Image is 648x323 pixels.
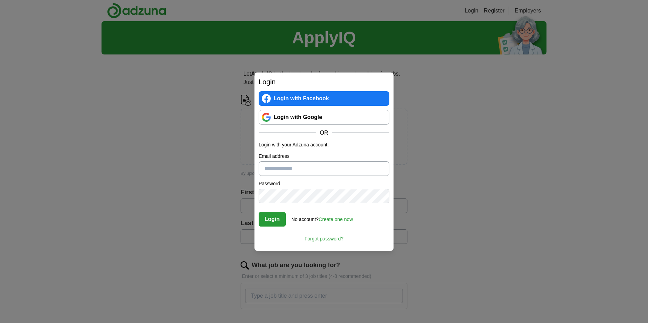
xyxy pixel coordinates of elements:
span: OR [316,129,332,137]
label: Email address [259,153,389,160]
p: Login with your Adzuna account: [259,141,389,148]
label: Password [259,180,389,187]
a: Login with Google [259,110,389,125]
div: No account? [291,212,353,223]
a: Login with Facebook [259,91,389,106]
a: Create one now [319,216,353,222]
a: Forgot password? [259,231,389,243]
button: Login [259,212,286,227]
h2: Login [259,77,389,87]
